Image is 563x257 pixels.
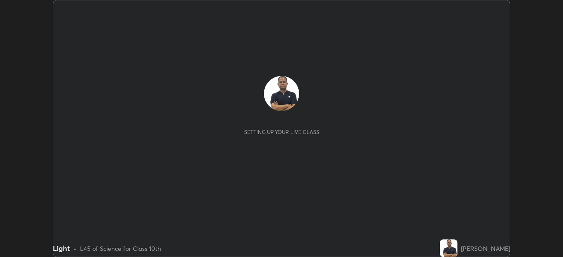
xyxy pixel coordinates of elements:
img: fb7b30b3c7c144829d236a2506258248.jpg [440,239,457,257]
div: • [73,244,77,253]
div: Setting up your live class [244,129,319,135]
div: L45 of Science for Class 10th [80,244,161,253]
div: [PERSON_NAME] [461,244,510,253]
div: Light [53,243,70,253]
img: fb7b30b3c7c144829d236a2506258248.jpg [264,76,299,111]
